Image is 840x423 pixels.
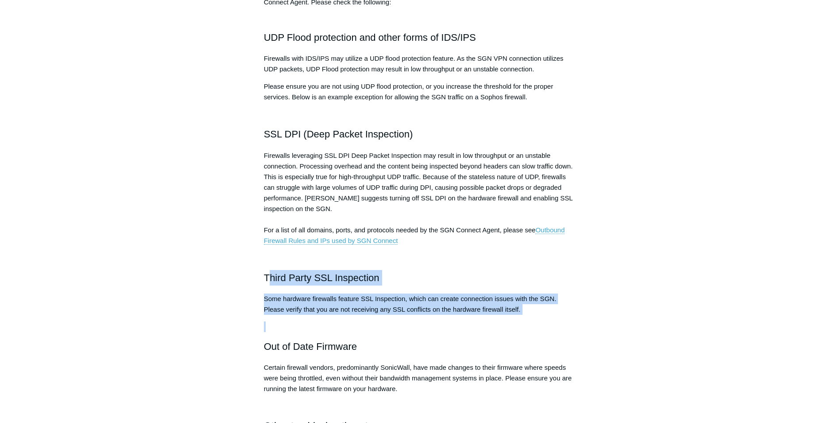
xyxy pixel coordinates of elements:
[264,362,577,394] p: Certain firewall vendors, predominantly SonicWall, have made changes to their firmware where spee...
[264,339,577,354] h2: Out of Date Firmware
[264,14,577,45] h2: UDP Flood protection and other forms of IDS/IPS
[264,81,577,102] p: Please ensure you are not using UDP flood protection, or you increase the threshold for the prope...
[264,150,577,246] p: Firewalls leveraging SSL DPI Deep Packet Inspection may result in low throughput or an unstable c...
[264,294,577,315] p: Some hardware firewalls feature SSL Inspection, which can create connection issues with the SGN. ...
[264,53,577,74] p: Firewalls with IDS/IPS may utilize a UDP flood protection feature. As the SGN VPN connection util...
[264,226,565,245] a: Outbound Firewall Rules and IPs used by SGN Connect
[264,126,577,142] h2: SSL DPI (Deep Packet Inspection)
[264,270,577,286] h2: Third Party SSL Inspection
